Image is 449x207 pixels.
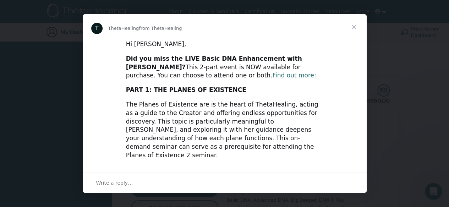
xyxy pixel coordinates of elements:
[126,55,323,80] div: This 2-part event is NOW available for purchase. You can choose to attend one or both.
[126,86,246,93] b: PART 1: THE PLANES OF EXISTENCE
[126,55,302,71] b: Did you miss the LIVE Basic DNA Enhancement with [PERSON_NAME]?
[108,26,139,31] span: ThetaHealing
[96,178,133,187] span: Write a reply…
[126,40,323,49] div: Hi [PERSON_NAME],
[83,173,367,193] div: Open conversation and reply
[272,72,316,79] a: Find out more:
[126,166,306,173] b: PART 2: READINGS, HEALINGS, AND THE COOL STUFF
[126,100,323,160] div: The Planes of Existence are is the heart of ThetaHealing, acting as a guide to the Creator and of...
[341,14,367,40] span: Close
[91,23,103,34] div: Profile image for ThetaHealing
[139,26,182,31] span: from ThetaHealing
